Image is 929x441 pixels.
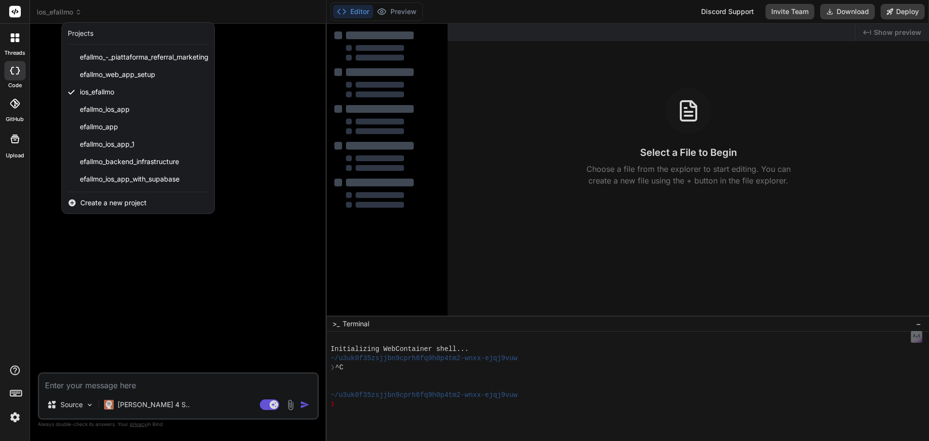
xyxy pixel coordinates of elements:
[80,122,118,132] span: efallmo_app
[80,52,209,62] span: efallmo_-_piattaforma_referral_marketing
[80,174,180,184] span: efallmo_ios_app_with_supabase
[6,152,24,160] label: Upload
[80,139,135,149] span: efallmo_ios_app_1
[6,115,24,123] label: GitHub
[80,87,114,97] span: ios_efallmo
[80,70,155,79] span: efallmo_web_app_setup
[80,157,179,167] span: efallmo_backend_infrastructure
[7,409,23,426] img: settings
[80,198,147,208] span: Create a new project
[4,49,25,57] label: threads
[68,29,93,38] div: Projects
[8,81,22,90] label: code
[80,105,130,114] span: efallmo_ios_app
